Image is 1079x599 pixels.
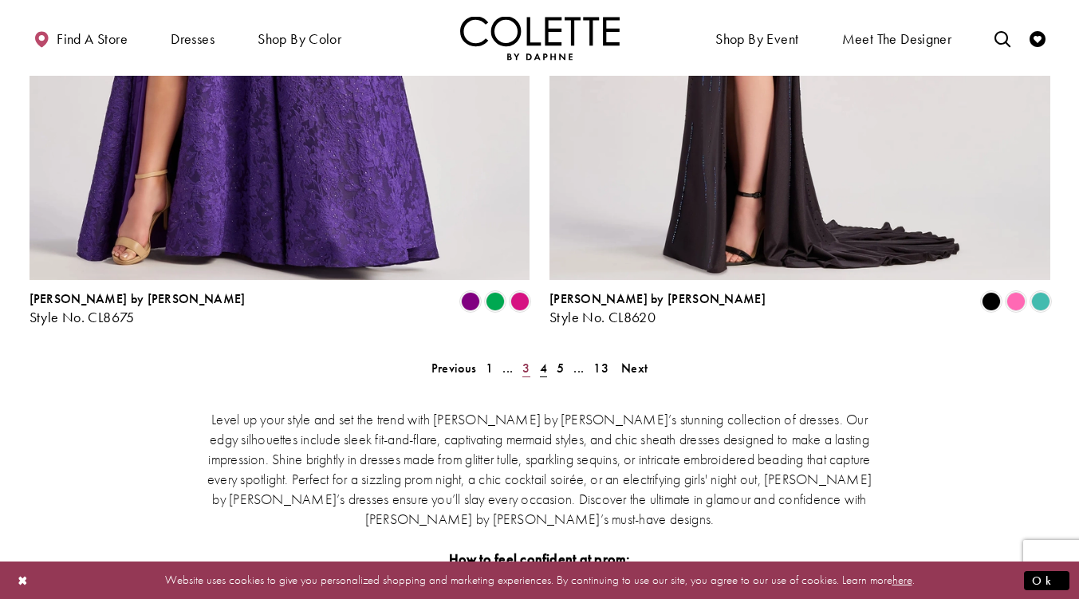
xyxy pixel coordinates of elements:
[573,360,584,376] span: ...
[715,31,798,47] span: Shop By Event
[569,357,589,380] a: ...
[549,292,766,325] div: Colette by Daphne Style No. CL8620
[460,16,620,60] a: Visit Home Page
[461,292,480,311] i: Purple
[892,572,912,588] a: here
[540,360,547,376] span: 4
[449,550,631,568] strong: How to feel confident at prom:
[621,360,648,376] span: Next
[30,292,246,325] div: Colette by Daphne Style No. CL8675
[427,357,481,380] a: Prev Page
[502,360,513,376] span: ...
[57,31,128,47] span: Find a store
[1026,16,1049,60] a: Check Wishlist
[460,16,620,60] img: Colette by Daphne
[535,357,552,380] span: Current page
[258,31,341,47] span: Shop by color
[1006,292,1026,311] i: Pink
[711,16,802,60] span: Shop By Event
[30,16,132,60] a: Find a store
[486,292,505,311] i: Emerald
[982,292,1001,311] i: Black
[30,308,135,326] span: Style No. CL8675
[30,290,246,307] span: [PERSON_NAME] by [PERSON_NAME]
[522,360,530,376] span: 3
[10,566,37,594] button: Close Dialog
[589,357,613,380] a: 13
[254,16,345,60] span: Shop by color
[431,360,476,376] span: Previous
[510,292,530,311] i: Fuchsia
[486,360,493,376] span: 1
[171,31,215,47] span: Dresses
[1031,292,1050,311] i: Turquoise
[838,16,956,60] a: Meet the designer
[481,357,498,380] a: 1
[549,308,656,326] span: Style No. CL8620
[842,31,952,47] span: Meet the designer
[552,357,569,380] a: 5
[616,357,652,380] a: Next Page
[201,409,879,529] p: Level up your style and set the trend with [PERSON_NAME] by [PERSON_NAME]’s stunning collection o...
[557,360,564,376] span: 5
[593,360,608,376] span: 13
[990,16,1014,60] a: Toggle search
[518,357,534,380] a: 3
[498,357,518,380] a: ...
[115,569,964,591] p: Website uses cookies to give you personalized shopping and marketing experiences. By continuing t...
[549,290,766,307] span: [PERSON_NAME] by [PERSON_NAME]
[167,16,219,60] span: Dresses
[1024,570,1069,590] button: Submit Dialog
